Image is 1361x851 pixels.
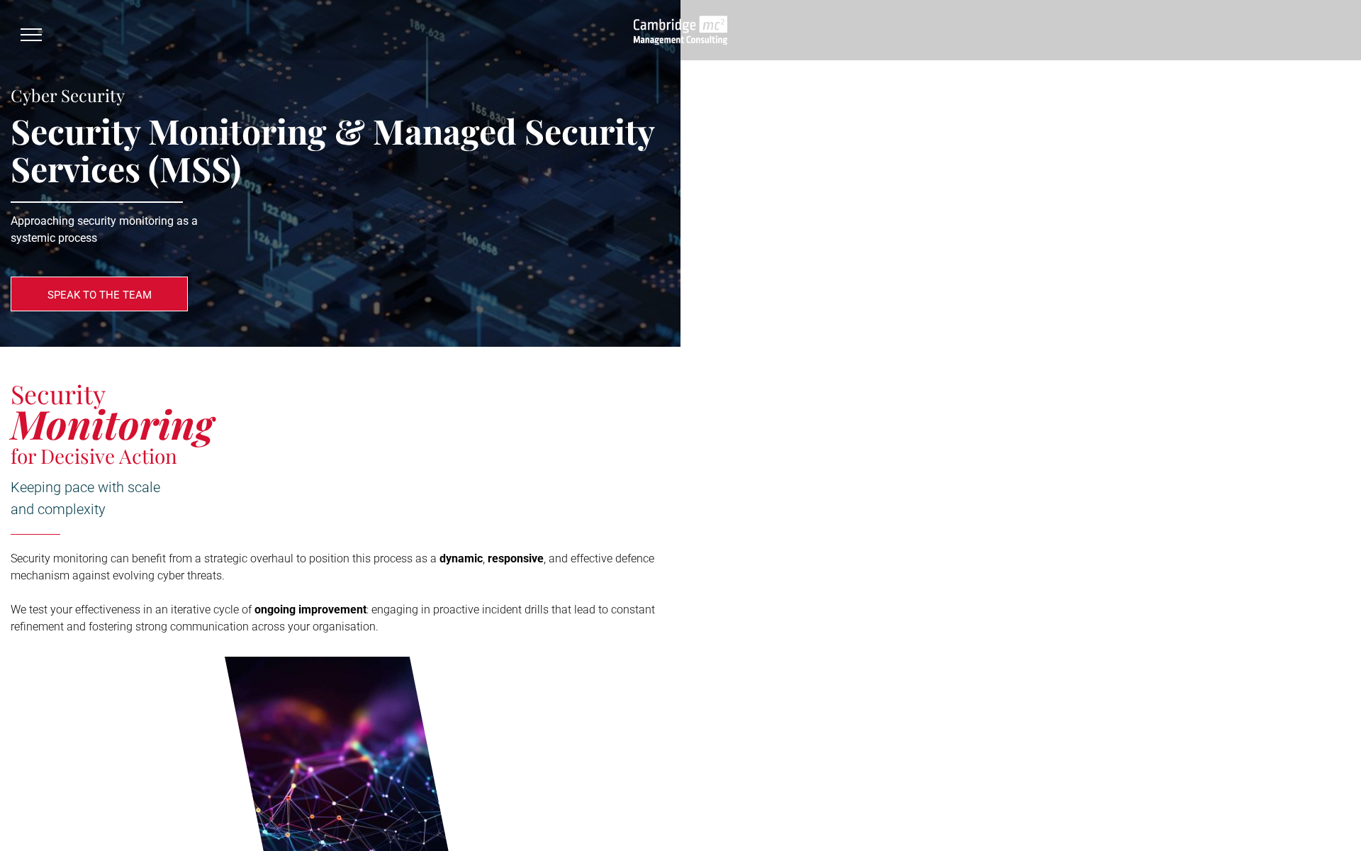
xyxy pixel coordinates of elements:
span: Cyber Security [11,84,125,106]
span: We test your effectiveness in an iterative cycle of [11,603,252,616]
span: Keeping pace with scale and complexity [11,479,160,518]
span: Security monitoring can benefit from a strategic overhaul to position this process as a [11,552,437,565]
span: responsive [488,552,544,565]
span: Security [11,377,106,411]
span: ongoing improvement [254,603,366,616]
span: Security Monitoring & Managed Security Services (MSS) [11,108,654,191]
a: SPEAK TO THE TEAM [11,277,188,311]
img: CAMBRIDGE-MC-LOGO-white-640w.png [634,16,727,45]
span: dynamic [439,552,483,565]
span: , [483,552,485,565]
span: SPEAK TO THE TEAM [47,277,152,313]
span: for Decisive Action [11,443,177,469]
span: Monitoring [11,396,213,450]
button: menu [13,16,50,53]
span: Approaching security monitoring as a systemic process [11,214,198,245]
